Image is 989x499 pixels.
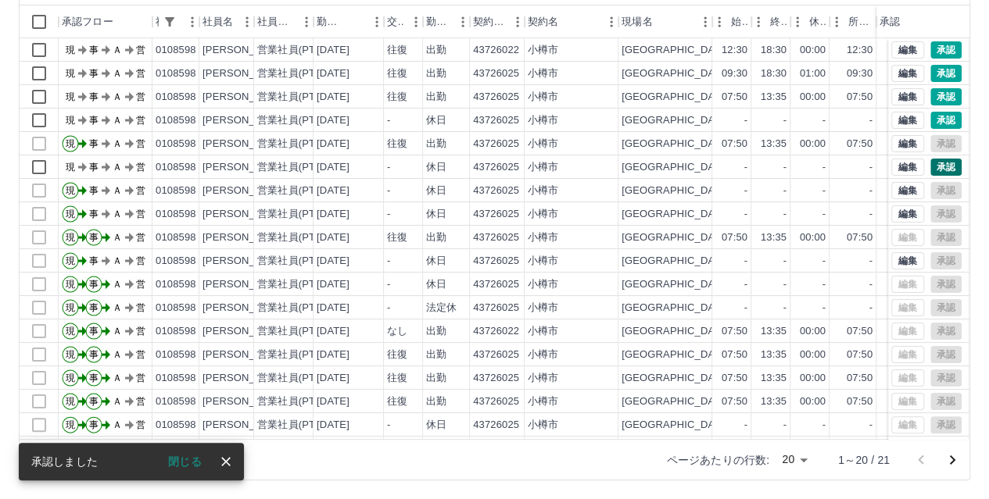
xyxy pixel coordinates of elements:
div: 01:00 [800,66,826,81]
div: [DATE] [317,90,349,105]
div: [DATE] [317,113,349,128]
div: - [869,160,873,175]
div: 休日 [426,113,446,128]
text: 事 [89,68,99,79]
div: 営業社員(PT契約) [257,90,339,105]
div: [PERSON_NAME] [202,277,288,292]
text: 事 [89,115,99,126]
div: 00:00 [800,137,826,151]
div: [PERSON_NAME] [202,230,288,245]
text: 現 [66,302,75,313]
button: 編集 [891,88,924,105]
div: [GEOGRAPHIC_DATA]銭函小学校放課後児童クラブＢ [622,348,873,362]
div: 営業社員(PT契約) [257,184,339,198]
div: - [387,113,390,128]
text: Ａ [113,91,122,102]
button: メニュー [235,10,259,34]
div: 0108598 [156,184,196,198]
div: 契約コード [473,5,506,38]
div: [PERSON_NAME] [202,113,288,128]
div: 0108598 [156,254,196,269]
div: [DATE] [317,184,349,198]
div: 13:35 [761,348,787,362]
div: 交通費 [384,5,423,38]
button: 承認 [930,41,962,59]
text: 営 [136,279,145,290]
div: 43726022 [473,324,519,339]
text: Ａ [113,162,122,173]
button: 承認 [930,159,962,176]
button: メニュー [404,10,428,34]
button: 閉じる [156,450,214,473]
div: 0108598 [156,137,196,151]
button: メニュー [693,10,717,34]
div: 20 [776,448,813,471]
div: 43726025 [473,137,519,151]
text: 現 [66,185,75,196]
div: 営業社員(PT契約) [257,277,339,292]
div: 往復 [387,137,407,151]
div: [GEOGRAPHIC_DATA]銭函小学校放課後児童クラブＢ [622,207,873,222]
div: [PERSON_NAME] [202,324,288,339]
text: 営 [136,115,145,126]
text: Ａ [113,68,122,79]
div: [DATE] [317,160,349,175]
div: 営業社員(PT契約) [257,160,339,175]
button: メニュー [181,10,204,34]
div: 小樽市 [528,254,558,269]
div: 休日 [426,184,446,198]
div: 勤務日 [314,5,384,38]
div: 小樽市 [528,66,558,81]
div: 13:35 [761,137,787,151]
div: 小樽市 [528,230,558,245]
text: 事 [89,209,99,219]
text: 営 [136,68,145,79]
text: 事 [89,162,99,173]
div: 出勤 [426,137,446,151]
div: なし [387,324,407,339]
div: 往復 [387,348,407,362]
button: 次のページへ [937,444,968,476]
div: 09:30 [722,66,747,81]
div: - [387,184,390,198]
div: - [744,184,747,198]
text: Ａ [113,302,122,313]
div: 0108598 [156,207,196,222]
div: 営業社員(PT契約) [257,254,339,269]
text: Ａ [113,138,122,149]
div: 09:30 [847,66,873,81]
div: 始業 [712,5,751,38]
div: [DATE] [317,207,349,222]
div: [DATE] [317,301,349,315]
div: 勤務日 [317,5,343,38]
text: 現 [66,349,75,360]
div: 出勤 [426,348,446,362]
text: 現 [66,115,75,126]
div: 社員番号 [152,5,199,38]
text: 事 [89,279,99,290]
button: フィルター表示 [159,11,181,33]
div: 営業社員(PT契約) [257,324,339,339]
div: 社員名 [199,5,254,38]
div: 0108598 [156,230,196,245]
div: 小樽市 [528,324,558,339]
div: 43726025 [473,207,519,222]
text: 事 [89,91,99,102]
text: 営 [136,91,145,102]
div: - [744,113,747,128]
div: [PERSON_NAME] [202,254,288,269]
text: 現 [66,326,75,337]
div: 契約名 [528,5,558,38]
button: close [214,450,238,473]
div: 00:00 [800,230,826,245]
div: [DATE] [317,137,349,151]
div: - [387,277,390,292]
button: 編集 [891,252,924,269]
div: 小樽市 [528,207,558,222]
div: [PERSON_NAME] [202,90,288,105]
div: 休憩 [809,5,826,38]
div: 13:35 [761,230,787,245]
div: 終業 [770,5,787,38]
div: 43726025 [473,254,519,269]
text: 現 [66,279,75,290]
